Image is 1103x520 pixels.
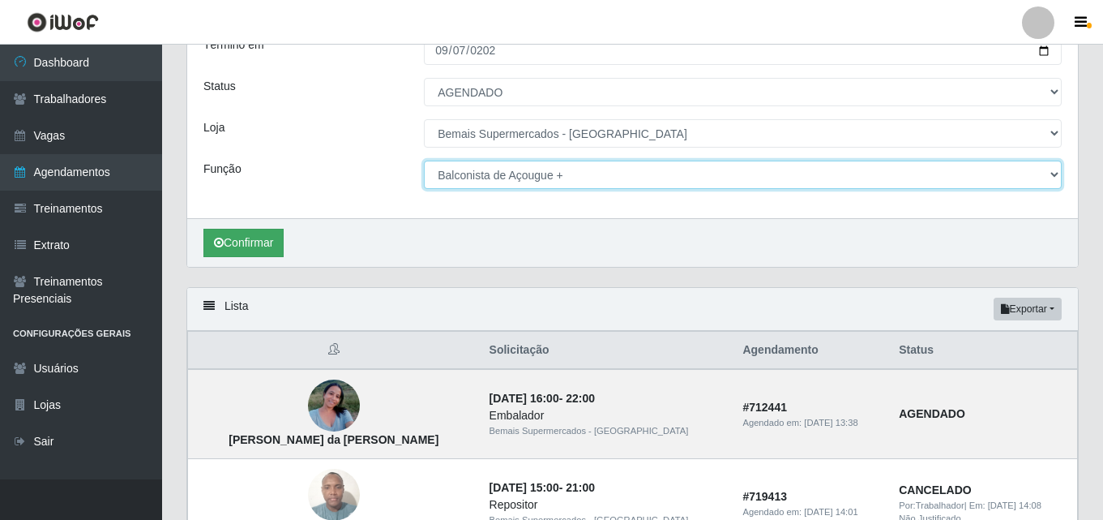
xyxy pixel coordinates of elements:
input: 00/00/0000 [424,37,1062,65]
button: Exportar [994,298,1062,320]
time: 22:00 [566,392,595,405]
label: Término em [203,37,264,54]
label: Status [203,78,236,95]
div: Repositor [490,496,724,514]
time: [DATE] 13:38 [804,418,857,428]
time: [DATE] 15:00 [490,481,559,494]
time: [DATE] 14:01 [804,507,857,517]
div: | Em: [899,499,1067,513]
div: Agendado em: [742,416,879,430]
th: Solicitação [480,332,733,370]
strong: - [490,481,595,494]
time: [DATE] 14:08 [988,501,1041,510]
time: 21:00 [566,481,595,494]
time: [DATE] 16:00 [490,392,559,405]
strong: CANCELADO [899,483,971,496]
strong: - [490,392,595,405]
strong: AGENDADO [899,407,965,420]
th: Status [889,332,1077,370]
label: Função [203,161,242,178]
button: Confirmar [203,229,284,257]
strong: [PERSON_NAME] da [PERSON_NAME] [229,433,438,446]
img: CoreUI Logo [27,12,99,32]
span: Por: Trabalhador [899,501,964,510]
label: Loja [203,119,224,136]
div: Agendado em: [742,505,879,519]
strong: # 712441 [742,401,787,414]
strong: # 719413 [742,490,787,503]
div: Bemais Supermercados - [GEOGRAPHIC_DATA] [490,424,724,438]
div: Embalador [490,407,724,424]
img: Ivanira marques da Silva Santos [308,372,360,440]
div: Lista [187,288,1078,331]
th: Agendamento [733,332,889,370]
